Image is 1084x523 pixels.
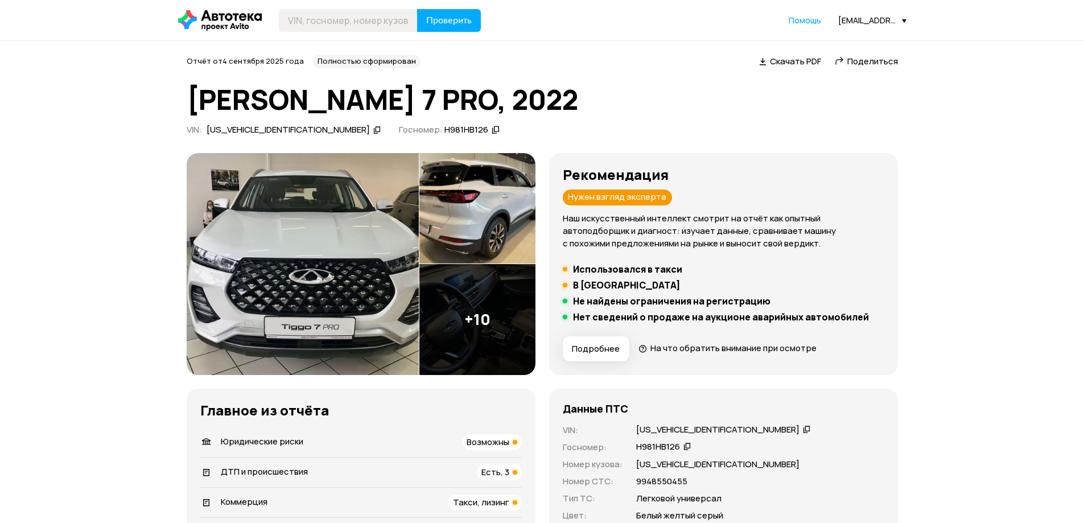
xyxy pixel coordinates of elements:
span: Юридические риски [221,435,303,447]
a: На что обратить внимание при осмотре [638,342,817,354]
div: [US_VEHICLE_IDENTIFICATION_NUMBER] [207,124,370,136]
a: Поделиться [835,55,898,67]
p: Цвет : [563,509,623,522]
span: Скачать PDF [770,55,821,67]
h3: Рекомендация [563,167,884,183]
h3: Главное из отчёта [200,402,522,418]
span: VIN : [187,123,202,135]
p: Номер кузова : [563,458,623,471]
span: На что обратить внимание при осмотре [650,342,817,354]
h5: В [GEOGRAPHIC_DATA] [573,279,681,291]
span: Госномер: [399,123,443,135]
h1: [PERSON_NAME] 7 PRO, 2022 [187,84,898,115]
input: VIN, госномер, номер кузова [279,9,418,32]
span: Такси, лизинг [453,496,509,508]
div: [EMAIL_ADDRESS][DOMAIN_NAME] [838,15,906,26]
h5: Использовался в такси [573,263,682,275]
span: Поделиться [847,55,898,67]
span: Отчёт от 4 сентября 2025 года [187,56,304,66]
p: 9948550455 [636,475,687,488]
div: Полностью сформирован [313,55,421,68]
span: Проверить [426,16,472,25]
div: Н981НВ126 [636,441,680,453]
div: [US_VEHICLE_IDENTIFICATION_NUMBER] [636,424,799,436]
button: Подробнее [563,336,629,361]
span: Есть, 3 [481,466,509,478]
p: Тип ТС : [563,492,623,505]
span: Коммерция [221,496,267,508]
a: Скачать PDF [759,55,821,67]
h5: Не найдены ограничения на регистрацию [573,295,770,307]
h5: Нет сведений о продаже на аукционе аварийных автомобилей [573,311,869,323]
p: [US_VEHICLE_IDENTIFICATION_NUMBER] [636,458,799,471]
div: Нужен взгляд эксперта [563,190,672,205]
p: Госномер : [563,441,623,454]
span: Возможны [467,436,509,448]
p: Легковой универсал [636,492,722,505]
p: VIN : [563,424,623,436]
p: Наш искусственный интеллект смотрит на отчёт как опытный автоподборщик и диагност: изучает данные... [563,212,884,250]
span: ДТП и происшествия [221,466,308,477]
div: Н981НВ126 [444,124,488,136]
button: Проверить [417,9,481,32]
h4: Данные ПТС [563,402,628,415]
a: Помощь [789,15,821,26]
span: Подробнее [572,343,620,355]
p: Номер СТС : [563,475,623,488]
p: Белый желтый серый [636,509,723,522]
